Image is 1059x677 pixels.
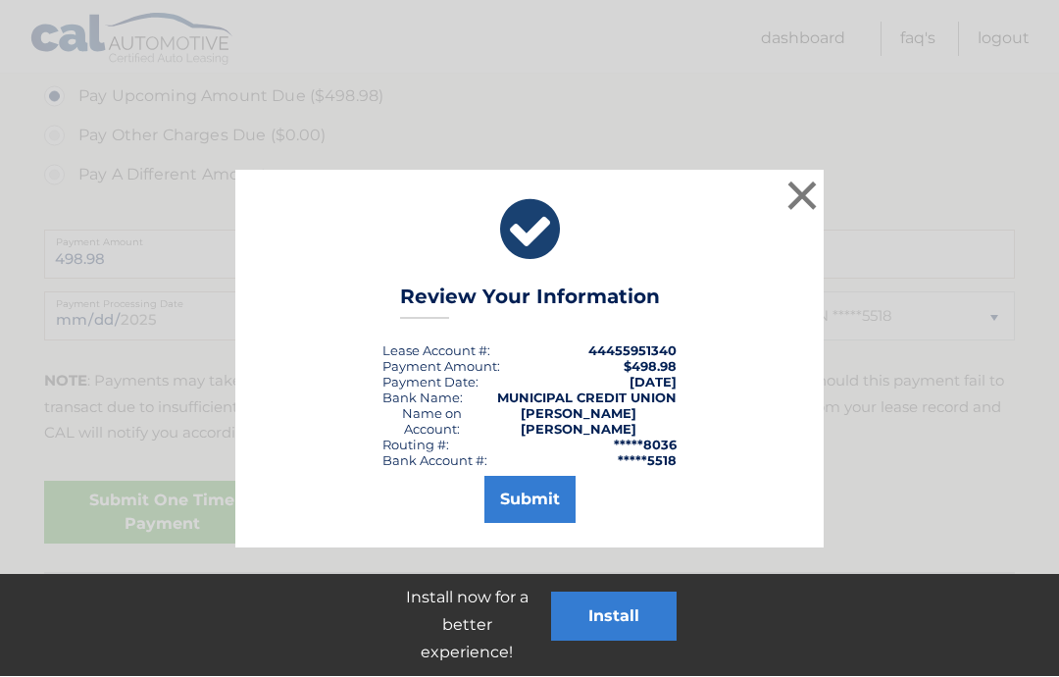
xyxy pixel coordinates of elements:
span: Payment Date [382,375,476,391]
div: Routing #: [382,438,449,453]
div: Bank Account #: [382,453,487,469]
strong: [PERSON_NAME] [PERSON_NAME] [521,406,636,438]
p: Install now for a better experience! [382,585,551,667]
strong: 44455951340 [588,343,677,359]
strong: MUNICIPAL CREDIT UNION [497,391,677,406]
div: Name on Account: [382,406,481,438]
div: : [382,375,479,391]
span: $498.98 [624,359,677,375]
div: Bank Name: [382,391,463,406]
div: Lease Account #: [382,343,490,359]
div: Payment Amount: [382,359,500,375]
button: Install [551,593,677,642]
button: × [782,177,822,216]
h3: Review Your Information [400,286,660,320]
span: [DATE] [630,375,677,391]
button: Submit [484,477,576,524]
